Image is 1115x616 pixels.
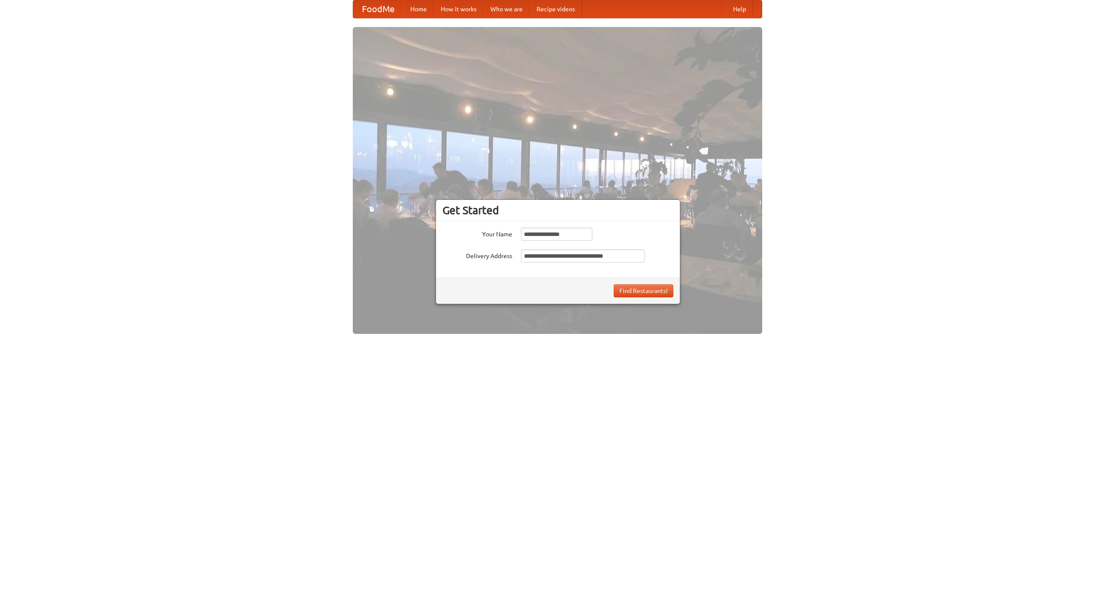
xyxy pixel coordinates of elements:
a: Recipe videos [530,0,582,18]
label: Delivery Address [443,249,512,260]
a: Who we are [483,0,530,18]
a: How it works [434,0,483,18]
a: Home [403,0,434,18]
button: Find Restaurants! [614,284,673,297]
h3: Get Started [443,204,673,217]
a: FoodMe [353,0,403,18]
a: Help [726,0,753,18]
label: Your Name [443,228,512,239]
